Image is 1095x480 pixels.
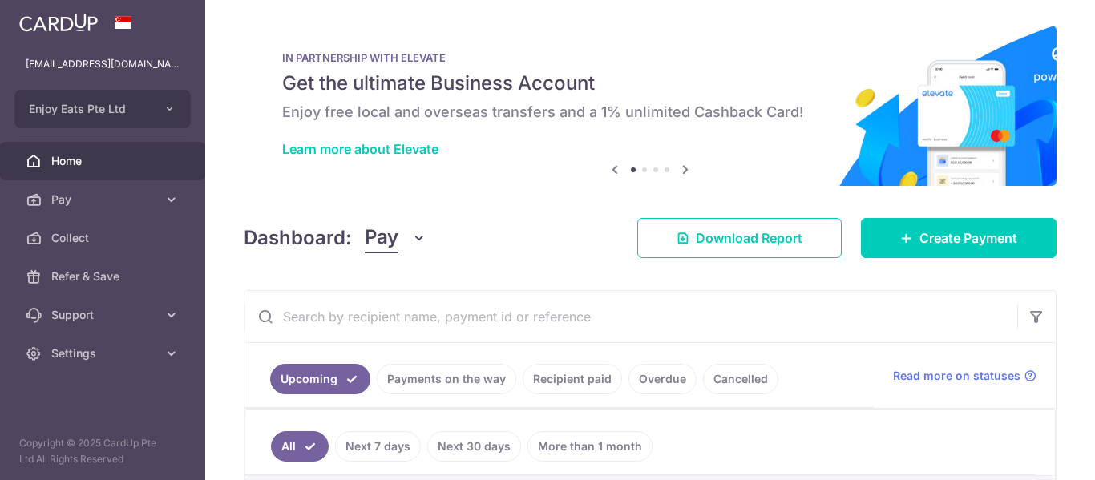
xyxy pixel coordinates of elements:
a: Read more on statuses [893,368,1036,384]
a: Next 30 days [427,431,521,462]
span: Refer & Save [51,268,157,284]
button: Pay [365,223,426,253]
span: Settings [51,345,157,361]
a: More than 1 month [527,431,653,462]
span: Home [51,153,157,169]
h6: Enjoy free local and overseas transfers and a 1% unlimited Cashback Card! [282,103,1018,122]
a: Next 7 days [335,431,421,462]
span: Pay [365,223,398,253]
button: Enjoy Eats Pte Ltd [14,90,191,128]
a: Learn more about Elevate [282,141,438,157]
span: Read more on statuses [893,368,1020,384]
p: IN PARTNERSHIP WITH ELEVATE [282,51,1018,64]
span: Create Payment [919,228,1017,248]
span: Download Report [696,228,802,248]
img: CardUp [19,13,98,32]
a: Payments on the way [377,364,516,394]
span: Support [51,307,157,323]
input: Search by recipient name, payment id or reference [244,291,1017,342]
a: Cancelled [703,364,778,394]
img: Renovation banner [244,26,1057,186]
a: Upcoming [270,364,370,394]
span: Pay [51,192,157,208]
span: Collect [51,230,157,246]
a: Overdue [628,364,697,394]
a: All [271,431,329,462]
p: [EMAIL_ADDRESS][DOMAIN_NAME] [26,56,180,72]
h5: Get the ultimate Business Account [282,71,1018,96]
a: Create Payment [861,218,1057,258]
span: Enjoy Eats Pte Ltd [29,101,147,117]
a: Download Report [637,218,842,258]
a: Recipient paid [523,364,622,394]
h4: Dashboard: [244,224,352,252]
